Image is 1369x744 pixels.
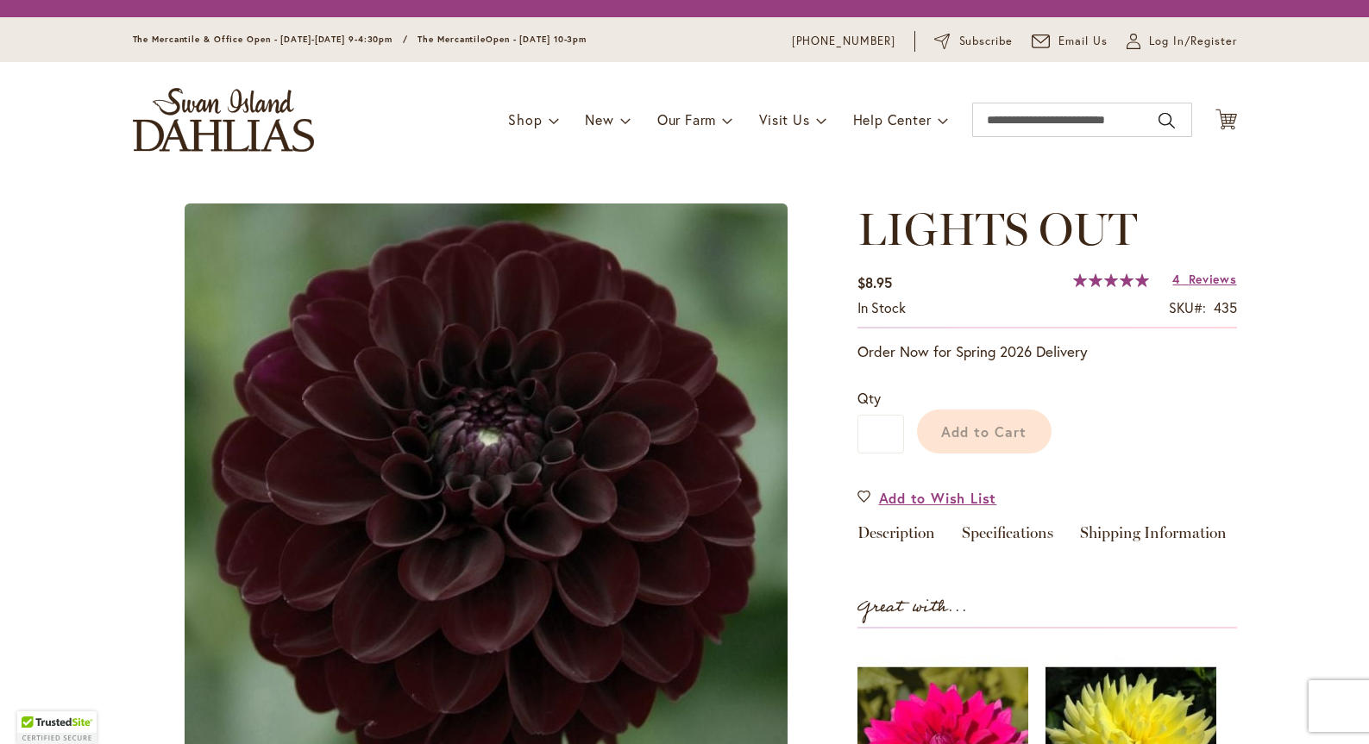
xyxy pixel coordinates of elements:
[133,34,487,45] span: The Mercantile & Office Open - [DATE]-[DATE] 9-4:30pm / The Mercantile
[857,593,968,622] strong: Great with...
[857,389,881,407] span: Qty
[585,110,613,128] span: New
[857,298,906,316] span: In stock
[857,488,997,508] a: Add to Wish List
[486,34,587,45] span: Open - [DATE] 10-3pm
[857,341,1237,362] p: Order Now for Spring 2026 Delivery
[1189,271,1237,287] span: Reviews
[853,110,932,128] span: Help Center
[857,298,906,318] div: Availability
[13,683,61,731] iframe: Launch Accessibility Center
[879,488,997,508] span: Add to Wish List
[1058,33,1108,50] span: Email Us
[1169,298,1206,316] strong: SKU
[962,525,1053,550] a: Specifications
[1172,271,1180,287] span: 4
[1080,525,1227,550] a: Shipping Information
[1214,298,1237,318] div: 435
[133,88,314,152] a: store logo
[857,525,1237,550] div: Detailed Product Info
[792,33,896,50] a: [PHONE_NUMBER]
[1172,271,1236,287] a: 4 Reviews
[857,202,1137,256] span: LIGHTS OUT
[857,525,935,550] a: Description
[759,110,809,128] span: Visit Us
[934,33,1013,50] a: Subscribe
[857,273,892,291] span: $8.95
[1032,33,1108,50] a: Email Us
[657,110,716,128] span: Our Farm
[1149,33,1237,50] span: Log In/Register
[508,110,542,128] span: Shop
[1127,33,1237,50] a: Log In/Register
[1159,107,1174,134] button: Search
[959,33,1014,50] span: Subscribe
[1073,273,1149,287] div: 100%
